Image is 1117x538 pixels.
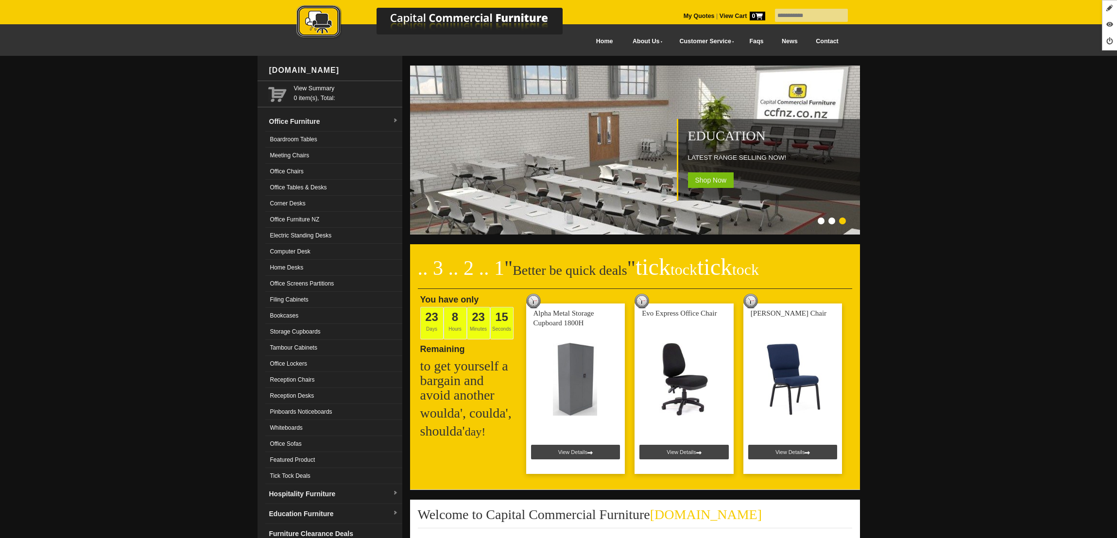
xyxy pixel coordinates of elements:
li: Page dot 2 [828,218,835,224]
a: Office Screens Partitions [265,276,402,292]
span: Shop Now [688,172,734,188]
a: My Quotes [684,13,715,19]
h2: Welcome to Capital Commercial Furniture [418,507,852,528]
h2: to get yourself a bargain and avoid another [420,359,517,403]
span: tock [670,261,697,278]
a: Office Tables & Desks [265,180,402,196]
img: tick tock deal clock [635,294,649,308]
span: .. 3 .. 2 .. 1 [418,257,505,279]
span: Hours [444,307,467,339]
a: Reception Desks [265,388,402,404]
a: Education Furnituredropdown [265,504,402,524]
h2: Education [688,129,855,143]
a: Office Lockers [265,356,402,372]
a: Computer Desk [265,244,402,260]
a: Contact [807,31,847,52]
a: Office Chairs [265,164,402,180]
h2: woulda', coulda', [420,406,517,420]
a: Hospitality Furnituredropdown [265,484,402,504]
a: Featured Product [265,452,402,468]
a: View Cart0 [718,13,765,19]
span: Minutes [467,307,490,339]
span: 15 [495,310,508,323]
span: [DOMAIN_NAME] [650,507,762,522]
a: Customer Service [669,31,740,52]
li: Page dot 3 [839,218,846,224]
h2: Better be quick deals [418,260,852,289]
img: Education [410,66,862,235]
img: tick tock deal clock [743,294,758,308]
span: " [627,257,759,279]
strong: View Cart [720,13,765,19]
span: 0 item(s), Total: [294,84,398,101]
a: Boardroom Tables [265,132,402,148]
a: Tick Tock Deals [265,468,402,484]
a: Storage Cupboards [265,324,402,340]
a: Education LATEST RANGE SELLING NOW! Shop Now [410,229,862,236]
span: 23 [425,310,438,323]
a: Corner Desks [265,196,402,212]
img: dropdown [393,510,398,516]
span: day! [465,425,486,438]
div: [DOMAIN_NAME] [265,56,402,85]
img: dropdown [393,490,398,496]
a: About Us [622,31,669,52]
img: tick tock deal clock [526,294,541,308]
a: Whiteboards [265,420,402,436]
h2: shoulda' [420,424,517,439]
span: 0 [750,12,765,20]
a: Reception Chairs [265,372,402,388]
span: 8 [452,310,458,323]
p: LATEST RANGE SELLING NOW! [688,153,855,163]
img: Capital Commercial Furniture Logo [270,5,610,40]
a: News [773,31,807,52]
a: Office Sofas [265,436,402,452]
img: dropdown [393,118,398,124]
a: Faqs [740,31,773,52]
a: Electric Standing Desks [265,228,402,244]
a: Office Furnituredropdown [265,112,402,132]
span: " [504,257,513,279]
a: Tambour Cabinets [265,340,402,356]
a: Capital Commercial Furniture Logo [270,5,610,43]
span: Seconds [490,307,514,339]
span: Remaining [420,340,465,354]
span: 23 [472,310,485,323]
span: tock [732,261,759,278]
a: Home Desks [265,260,402,276]
a: Pinboards Noticeboards [265,404,402,420]
a: Meeting Chairs [265,148,402,164]
a: Office Furniture NZ [265,212,402,228]
a: View Summary [294,84,398,93]
span: You have only [420,295,479,304]
li: Page dot 1 [818,218,825,224]
span: tick tick [636,254,759,280]
a: Filing Cabinets [265,292,402,308]
span: Days [420,307,444,339]
a: Bookcases [265,308,402,324]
